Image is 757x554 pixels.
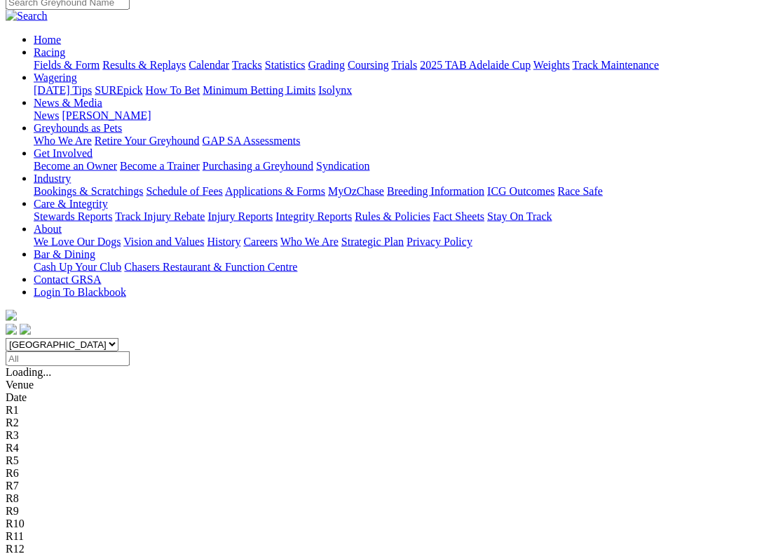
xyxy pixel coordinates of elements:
a: Vision and Values [123,236,204,248]
a: Who We Are [34,135,92,147]
div: Greyhounds as Pets [34,135,751,147]
img: twitter.svg [20,324,31,335]
a: Trials [391,59,417,71]
a: Retire Your Greyhound [95,135,200,147]
div: R11 [6,530,751,543]
a: Coursing [348,59,389,71]
a: Login To Blackbook [34,286,126,298]
a: [DATE] Tips [34,84,92,96]
a: Who We Are [280,236,339,248]
a: News & Media [34,97,102,109]
a: Isolynx [318,84,352,96]
div: Wagering [34,84,751,97]
a: Breeding Information [387,185,484,197]
a: Applications & Forms [225,185,325,197]
a: Get Involved [34,147,93,159]
a: We Love Our Dogs [34,236,121,248]
a: Home [34,34,61,46]
div: R6 [6,467,751,480]
div: Venue [6,379,751,391]
a: Schedule of Fees [146,185,222,197]
a: How To Bet [146,84,200,96]
a: Weights [533,59,570,71]
a: Calendar [189,59,229,71]
a: History [207,236,240,248]
a: Careers [243,236,278,248]
div: Care & Integrity [34,210,751,223]
a: News [34,109,59,121]
a: Results & Replays [102,59,186,71]
div: R4 [6,442,751,454]
a: Bookings & Scratchings [34,185,143,197]
a: Stewards Reports [34,210,112,222]
input: Select date [6,351,130,366]
a: Privacy Policy [407,236,472,248]
div: R9 [6,505,751,518]
div: R7 [6,480,751,492]
a: Chasers Restaurant & Function Centre [124,261,297,273]
a: SUREpick [95,84,142,96]
a: Contact GRSA [34,273,101,285]
a: Wagering [34,72,77,83]
a: Become a Trainer [120,160,200,172]
div: Bar & Dining [34,261,751,273]
a: About [34,223,62,235]
a: Rules & Policies [355,210,430,222]
a: Stay On Track [487,210,552,222]
a: Race Safe [557,185,602,197]
a: Grading [308,59,345,71]
a: Tracks [232,59,262,71]
a: Bar & Dining [34,248,95,260]
div: R2 [6,417,751,429]
a: Track Injury Rebate [115,210,205,222]
div: R8 [6,492,751,505]
div: About [34,236,751,248]
div: R3 [6,429,751,442]
div: R5 [6,454,751,467]
a: Track Maintenance [573,59,659,71]
a: ICG Outcomes [487,185,554,197]
a: Injury Reports [207,210,273,222]
a: GAP SA Assessments [203,135,301,147]
a: 2025 TAB Adelaide Cup [420,59,531,71]
div: Racing [34,59,751,72]
img: facebook.svg [6,324,17,335]
img: Search [6,10,48,22]
div: Industry [34,185,751,198]
a: Statistics [265,59,306,71]
a: Become an Owner [34,160,117,172]
a: Strategic Plan [341,236,404,248]
a: Minimum Betting Limits [203,84,315,96]
span: Loading... [6,366,51,378]
a: Fact Sheets [433,210,484,222]
a: Fields & Form [34,59,100,71]
a: MyOzChase [328,185,384,197]
a: Purchasing a Greyhound [203,160,313,172]
a: Integrity Reports [275,210,352,222]
div: R10 [6,518,751,530]
a: Cash Up Your Club [34,261,121,273]
a: Greyhounds as Pets [34,122,122,134]
a: Industry [34,173,71,184]
a: Care & Integrity [34,198,108,210]
a: Syndication [316,160,369,172]
div: Get Involved [34,160,751,173]
div: Date [6,391,751,404]
div: R1 [6,404,751,417]
a: [PERSON_NAME] [62,109,151,121]
div: News & Media [34,109,751,122]
img: logo-grsa-white.png [6,310,17,321]
a: Racing [34,46,65,58]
